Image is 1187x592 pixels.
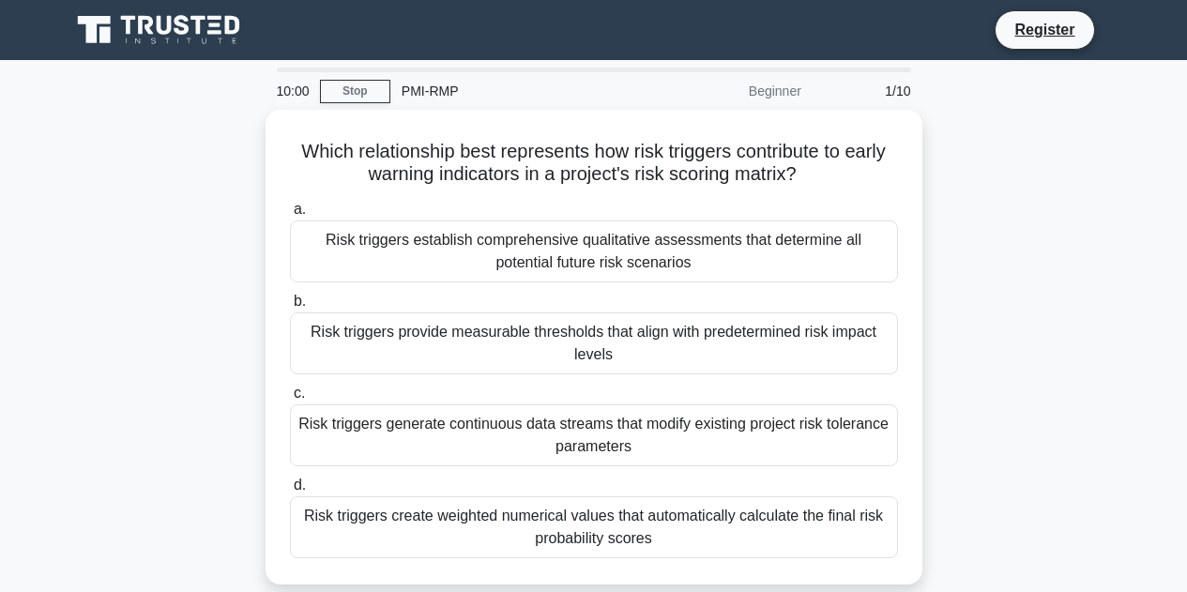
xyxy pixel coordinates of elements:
a: Register [1003,18,1086,41]
span: d. [294,477,306,493]
span: a. [294,201,306,217]
div: PMI-RMP [390,72,648,110]
div: Risk triggers create weighted numerical values that automatically calculate the final risk probab... [290,496,898,558]
div: Risk triggers generate continuous data streams that modify existing project risk tolerance parame... [290,404,898,466]
div: 10:00 [266,72,320,110]
a: Stop [320,80,390,103]
div: 1/10 [813,72,922,110]
h5: Which relationship best represents how risk triggers contribute to early warning indicators in a ... [288,140,900,187]
div: Beginner [648,72,813,110]
span: b. [294,293,306,309]
div: Risk triggers provide measurable thresholds that align with predetermined risk impact levels [290,312,898,374]
span: c. [294,385,305,401]
div: Risk triggers establish comprehensive qualitative assessments that determine all potential future... [290,220,898,282]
